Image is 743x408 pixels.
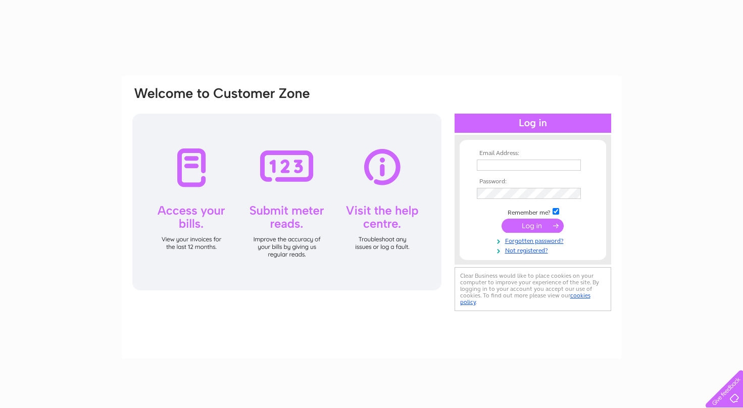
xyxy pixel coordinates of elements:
[474,150,591,157] th: Email Address:
[455,267,611,311] div: Clear Business would like to place cookies on your computer to improve your experience of the sit...
[477,235,591,245] a: Forgotten password?
[502,219,564,233] input: Submit
[460,292,590,305] a: cookies policy
[474,178,591,185] th: Password:
[477,245,591,254] a: Not registered?
[474,207,591,217] td: Remember me?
